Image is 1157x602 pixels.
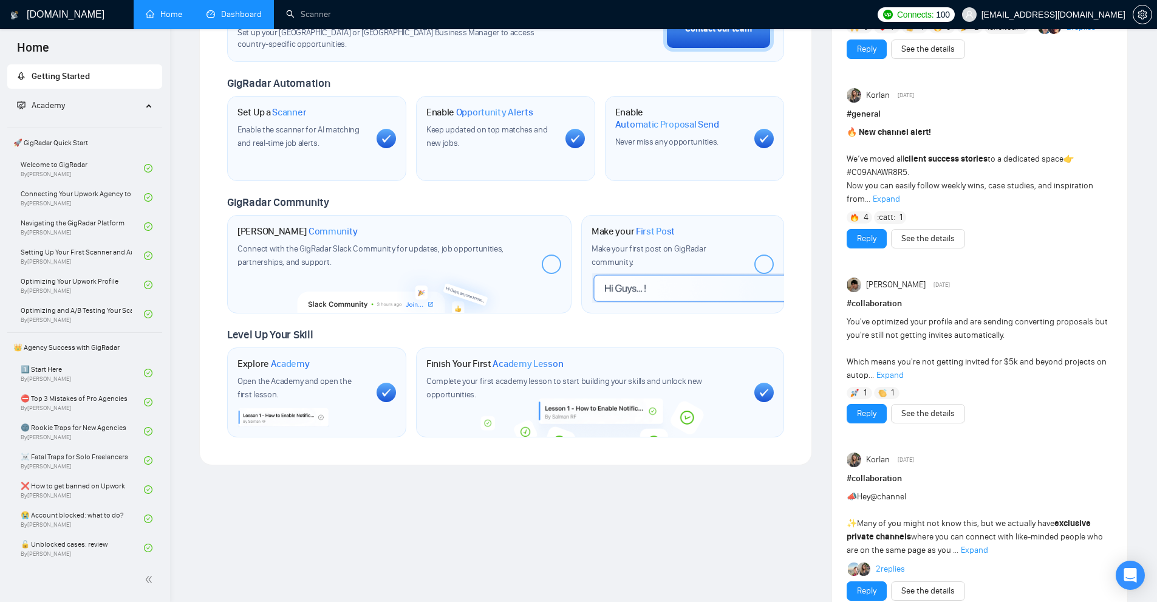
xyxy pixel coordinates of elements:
[32,100,65,111] span: Academy
[21,535,144,561] a: 🔓 Unblocked cases: reviewBy[PERSON_NAME]
[864,387,867,399] span: 1
[237,244,503,267] span: Connect with the GigRadar Slack Community for updates, job opportunities, partnerships, and support.
[873,194,900,204] span: Expand
[847,491,1103,555] span: Hey Many of you might not know this, but we actually have where you can connect with like-minded ...
[21,184,144,211] a: Connecting Your Upwork Agency to GigRadarBy[PERSON_NAME]
[847,167,907,177] span: #C09ANAWR8R5
[286,9,331,19] a: searchScanner
[144,544,152,552] span: check-circle
[847,491,857,502] span: 📣
[897,8,933,21] span: Connects:
[21,418,144,445] a: 🌚 Rookie Traps for New AgenciesBy[PERSON_NAME]
[891,404,965,423] button: See the details
[7,39,59,64] span: Home
[297,264,503,313] img: slackcommunity-bg.png
[866,453,890,467] span: Korlan
[898,454,914,465] span: [DATE]
[21,272,144,298] a: Optimizing Your Upwork ProfileBy[PERSON_NAME]
[615,118,719,131] span: Automatic Proposal Send
[21,360,144,386] a: 1️⃣ Start HereBy[PERSON_NAME]
[1133,10,1152,19] a: setting
[857,584,876,598] a: Reply
[850,213,859,222] img: 🔥
[227,328,313,341] span: Level Up Your Skill
[663,7,774,52] button: Contact our team
[21,476,144,503] a: ❌ How to get banned on UpworkBy[PERSON_NAME]
[237,376,351,400] span: Open the Academy and open the first lesson.
[936,8,949,21] span: 100
[32,71,90,81] span: Getting Started
[847,127,857,137] span: 🔥
[9,131,161,155] span: 🚀 GigRadar Quick Start
[901,232,955,245] a: See the details
[883,10,893,19] img: upwork-logo.png
[237,27,559,50] span: Set up your [GEOGRAPHIC_DATA] or [GEOGRAPHIC_DATA] Business Manager to access country-specific op...
[857,43,876,56] a: Reply
[21,505,144,532] a: 😭 Account blocked: what to do?By[PERSON_NAME]
[144,369,152,377] span: check-circle
[144,398,152,406] span: check-circle
[426,376,702,400] span: Complete your first academy lesson to start building your skills and unlock new opportunities.
[1133,10,1152,19] span: setting
[1063,154,1074,164] span: 👉
[847,297,1113,310] h1: # collaboration
[237,125,360,148] span: Enable the scanner for AI matching and real-time job alerts.
[206,9,262,19] a: dashboardDashboard
[144,222,152,231] span: check-circle
[493,358,563,370] span: Academy Lesson
[870,491,906,502] span: @channel
[17,101,26,109] span: fund-projection-screen
[309,225,358,238] span: Community
[847,472,1113,485] h1: # collaboration
[876,563,905,575] a: 2replies
[847,581,887,601] button: Reply
[615,137,718,147] span: Never miss any opportunities.
[847,229,887,248] button: Reply
[847,316,1108,380] span: You've optimized your profile and are sending converting proposals but you're still not getting i...
[615,106,745,130] h1: Enable
[272,106,306,118] span: Scanner
[144,281,152,289] span: check-circle
[21,213,144,240] a: Navigating the GigRadar PlatformBy[PERSON_NAME]
[17,72,26,80] span: rocket
[144,515,152,523] span: check-circle
[847,278,862,292] img: Joey Akhter
[271,358,310,370] span: Academy
[7,64,162,89] li: Getting Started
[21,301,144,327] a: Optimizing and A/B Testing Your Scanner for Better ResultsBy[PERSON_NAME]
[859,127,931,137] strong: New channel alert!
[426,125,548,148] span: Keep updated on top matches and new jobs.
[933,279,950,290] span: [DATE]
[592,225,675,238] h1: Make your
[426,106,533,118] h1: Enable
[685,22,752,36] div: Contact our team
[878,389,887,397] img: 👏
[592,244,706,267] span: Make your first post on GigRadar community.
[866,89,890,102] span: Korlan
[21,155,144,182] a: Welcome to GigRadarBy[PERSON_NAME]
[144,310,152,318] span: check-circle
[847,88,862,103] img: Korlan
[144,193,152,202] span: check-circle
[145,573,157,586] span: double-left
[847,518,1091,542] strong: exclusive private channels
[848,563,861,576] img: Joaquin Arcardini
[847,453,862,467] img: Korlan
[965,10,974,19] span: user
[904,154,988,164] strong: client success stories
[847,518,857,528] span: ✨
[237,225,358,238] h1: [PERSON_NAME]
[850,389,859,397] img: 🚀
[901,407,955,420] a: See the details
[891,229,965,248] button: See the details
[144,456,152,465] span: check-circle
[857,232,876,245] a: Reply
[876,370,904,380] span: Expand
[146,9,182,19] a: homeHome
[847,127,1093,204] span: We’ve moved all to a dedicated space . Now you can easily follow weekly wins, case studies, and i...
[847,404,887,423] button: Reply
[847,108,1113,121] h1: # general
[21,389,144,416] a: ⛔ Top 3 Mistakes of Pro AgenciesBy[PERSON_NAME]
[426,358,563,370] h1: Finish Your First
[877,211,895,224] span: :catt:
